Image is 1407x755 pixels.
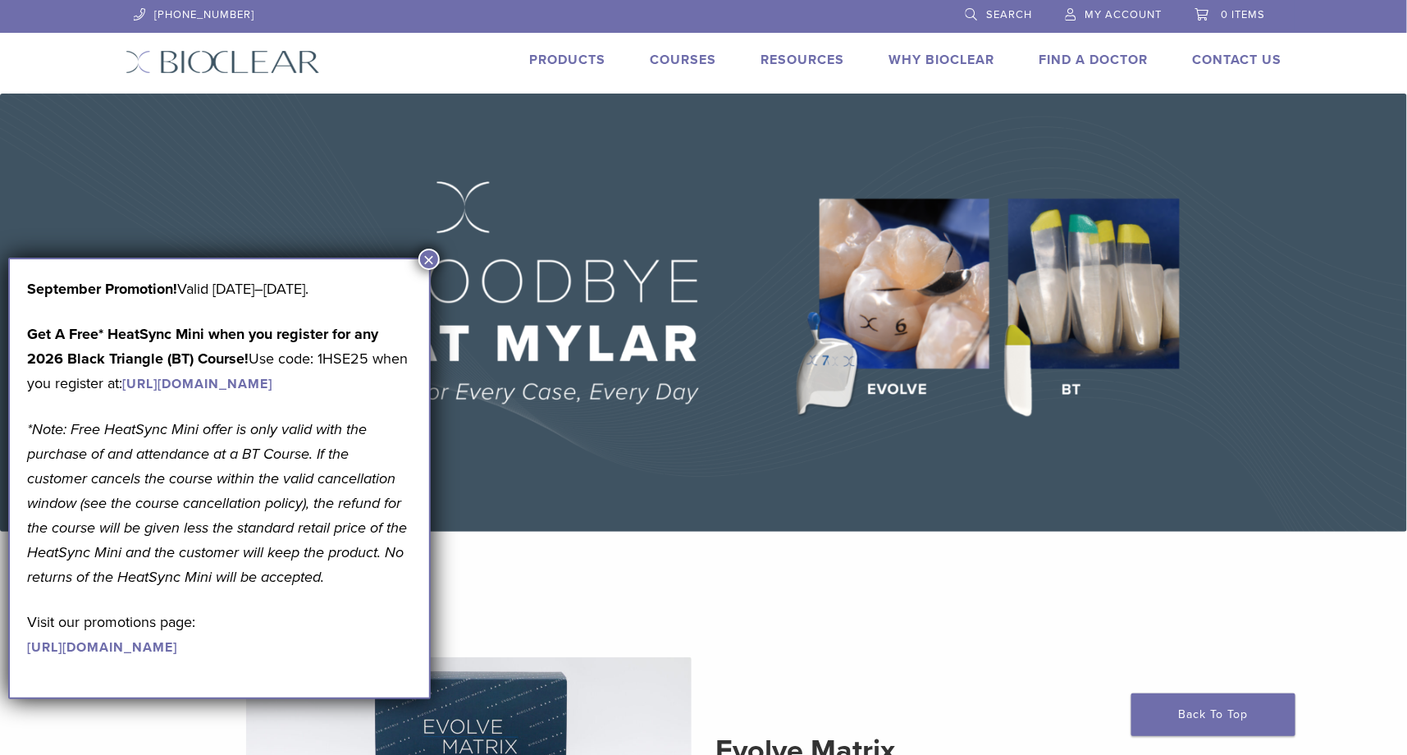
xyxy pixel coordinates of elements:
[27,325,378,368] strong: Get A Free* HeatSync Mini when you register for any 2026 Black Triangle (BT) Course!
[126,50,320,74] img: Bioclear
[122,376,272,392] a: [URL][DOMAIN_NAME]
[27,280,177,298] b: September Promotion!
[27,277,412,301] p: Valid [DATE]–[DATE].
[418,249,440,270] button: Close
[987,8,1033,21] span: Search
[889,52,995,68] a: Why Bioclear
[1131,693,1295,736] a: Back To Top
[761,52,845,68] a: Resources
[651,52,717,68] a: Courses
[1085,8,1163,21] span: My Account
[27,322,412,396] p: Use code: 1HSE25 when you register at:
[1039,52,1149,68] a: Find A Doctor
[27,610,412,659] p: Visit our promotions page:
[1193,52,1282,68] a: Contact Us
[530,52,606,68] a: Products
[27,420,407,586] em: *Note: Free HeatSync Mini offer is only valid with the purchase of and attendance at a BT Course....
[27,639,177,656] a: [URL][DOMAIN_NAME]
[1222,8,1266,21] span: 0 items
